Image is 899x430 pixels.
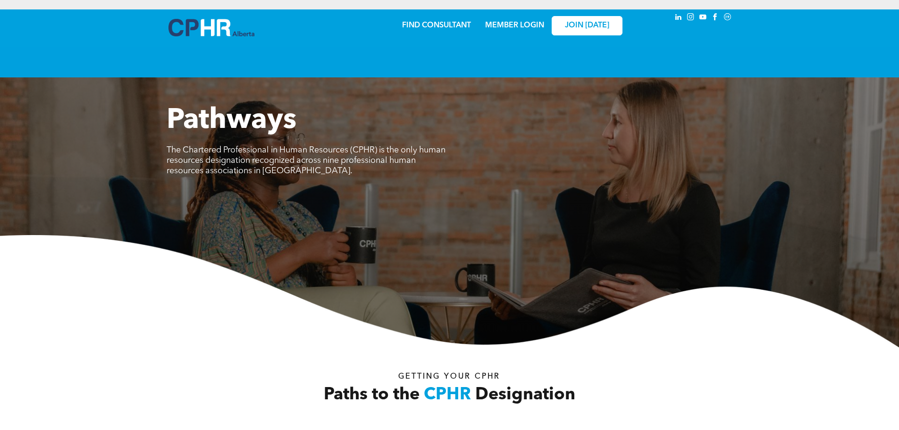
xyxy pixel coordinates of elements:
[552,16,622,35] a: JOIN [DATE]
[402,22,471,29] a: FIND CONSULTANT
[398,373,500,380] span: Getting your Cphr
[565,21,609,30] span: JOIN [DATE]
[424,387,471,404] span: CPHR
[475,387,575,404] span: Designation
[485,22,544,29] a: MEMBER LOGIN
[167,107,296,135] span: Pathways
[698,12,708,25] a: youtube
[723,12,733,25] a: Social network
[324,387,420,404] span: Paths to the
[710,12,721,25] a: facebook
[167,146,445,175] span: The Chartered Professional in Human Resources (CPHR) is the only human resources designation reco...
[686,12,696,25] a: instagram
[673,12,684,25] a: linkedin
[168,19,254,36] img: A blue and white logo for cp alberta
